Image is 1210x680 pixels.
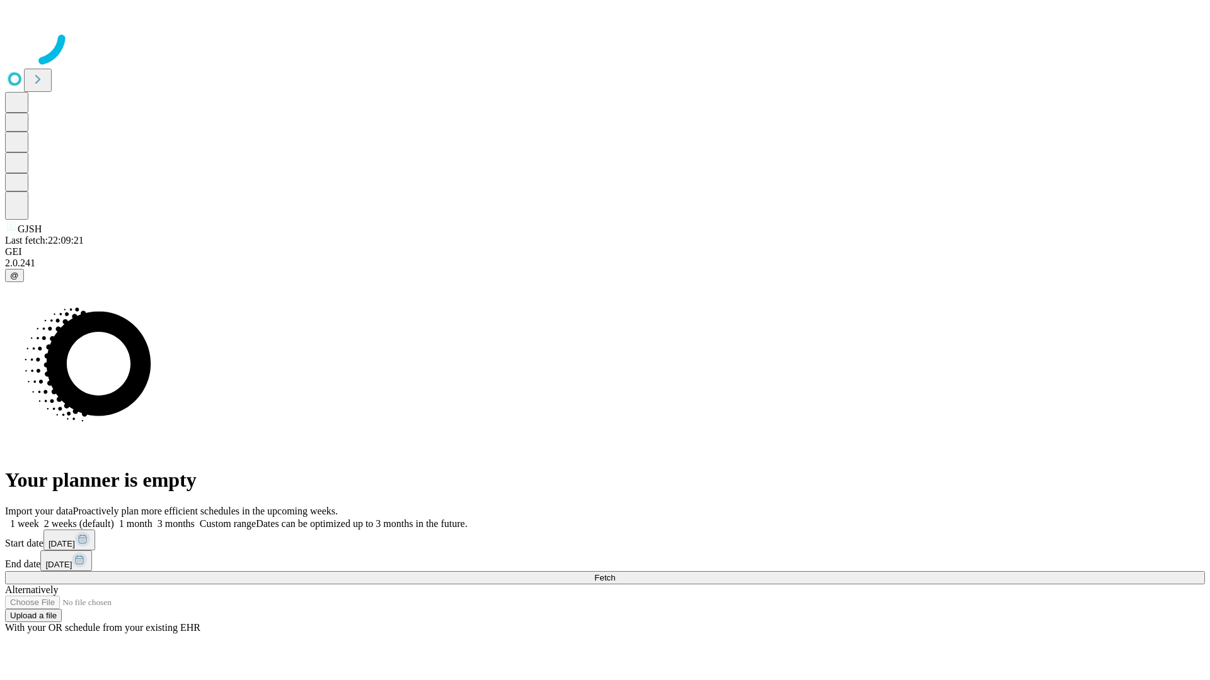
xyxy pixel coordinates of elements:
[5,584,58,595] span: Alternatively
[5,506,73,516] span: Import your data
[5,622,200,633] span: With your OR schedule from your existing EHR
[43,530,95,550] button: [DATE]
[5,468,1205,492] h1: Your planner is empty
[5,235,84,246] span: Last fetch: 22:09:21
[5,571,1205,584] button: Fetch
[256,518,467,529] span: Dates can be optimized up to 3 months in the future.
[594,573,615,582] span: Fetch
[200,518,256,529] span: Custom range
[5,258,1205,269] div: 2.0.241
[40,550,92,571] button: [DATE]
[44,518,114,529] span: 2 weeks (default)
[10,518,39,529] span: 1 week
[5,269,24,282] button: @
[119,518,153,529] span: 1 month
[158,518,195,529] span: 3 months
[5,609,62,622] button: Upload a file
[49,539,75,548] span: [DATE]
[45,560,72,569] span: [DATE]
[73,506,338,516] span: Proactively plan more efficient schedules in the upcoming weeks.
[18,224,42,234] span: GJSH
[5,530,1205,550] div: Start date
[5,550,1205,571] div: End date
[5,246,1205,258] div: GEI
[10,271,19,280] span: @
